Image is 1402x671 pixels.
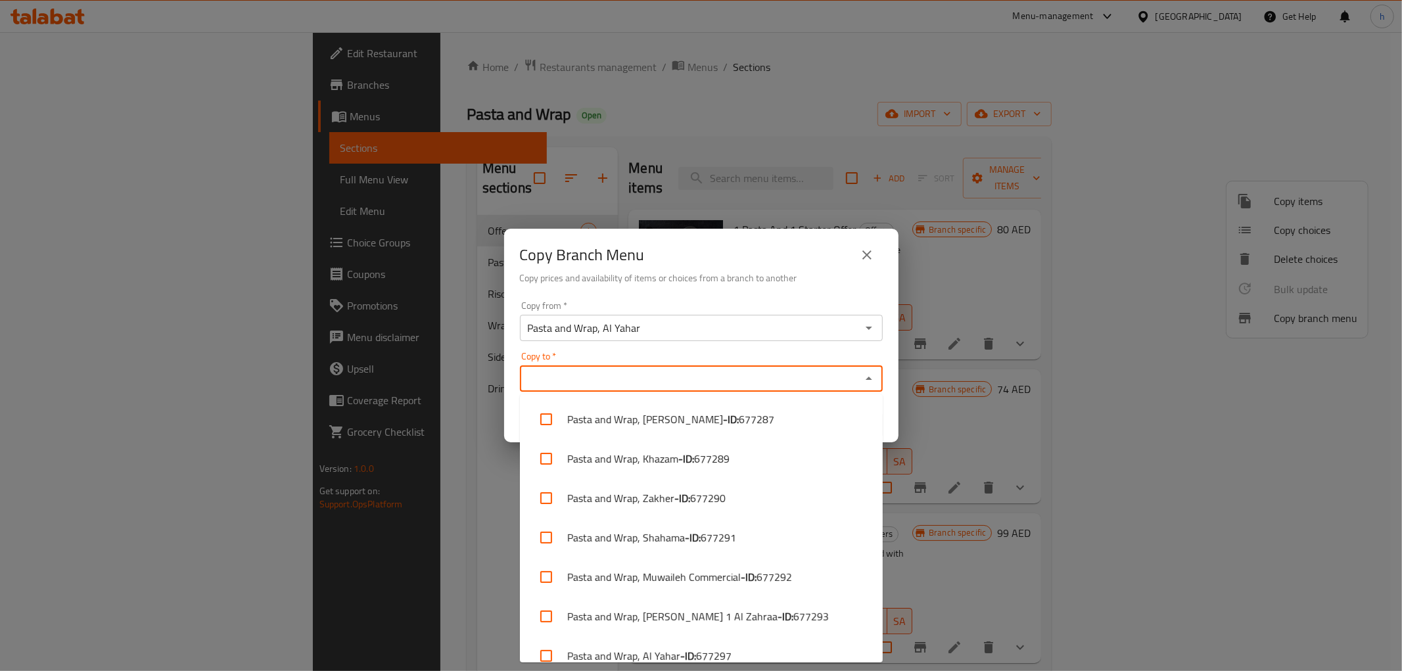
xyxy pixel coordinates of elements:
button: Open [860,319,878,337]
h2: Copy Branch Menu [520,244,645,266]
h6: Copy prices and availability of items or choices from a branch to another [520,271,883,285]
b: - ID: [685,530,701,545]
b: - ID: [723,411,739,427]
li: Pasta and Wrap, Khazam [520,439,883,478]
span: 677292 [757,569,792,585]
b: - ID: [678,451,694,467]
span: 677293 [793,609,829,624]
li: Pasta and Wrap, [PERSON_NAME] [520,400,883,439]
b: - ID: [741,569,757,585]
span: 677289 [694,451,730,467]
b: - ID: [778,609,793,624]
span: 677290 [690,490,726,506]
li: Pasta and Wrap, Shahama [520,518,883,557]
li: Pasta and Wrap, [PERSON_NAME] 1 Al Zahraa [520,597,883,636]
li: Pasta and Wrap, Zakher [520,478,883,518]
b: - ID: [680,648,696,664]
b: - ID: [674,490,690,506]
span: 677291 [701,530,736,545]
span: 677287 [739,411,774,427]
span: 677297 [696,648,732,664]
button: Close [860,369,878,388]
button: close [851,239,883,271]
li: Pasta and Wrap, Muwaileh Commercial [520,557,883,597]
